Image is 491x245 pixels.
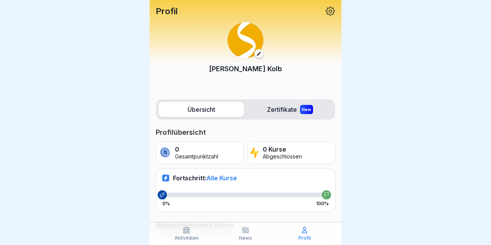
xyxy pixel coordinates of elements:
p: Profil [156,6,178,16]
p: 0 [175,146,218,153]
p: Profilübersicht [156,128,335,137]
p: News [239,235,252,241]
label: Zertifikate [247,102,333,117]
p: Aktivitäten [175,235,199,241]
img: nwwaxdipndqi2em8zt3fdwml.png [227,22,264,58]
p: Abgeschlossen [263,154,302,160]
div: New [300,105,313,114]
p: Abgeschlossene Kurse [156,221,335,230]
p: 0 Kurse [263,146,302,153]
img: lightning.svg [250,146,259,159]
p: 0% [162,201,170,206]
span: Alle Kurse [206,174,237,182]
p: 100% [316,201,329,206]
p: [PERSON_NAME] Kolb [209,64,282,74]
p: Profil [298,235,311,241]
label: Übersicht [158,102,244,117]
p: Fortschritt: [173,174,237,182]
img: coin.svg [158,146,171,159]
p: Gesamtpunktzahl [175,154,218,160]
